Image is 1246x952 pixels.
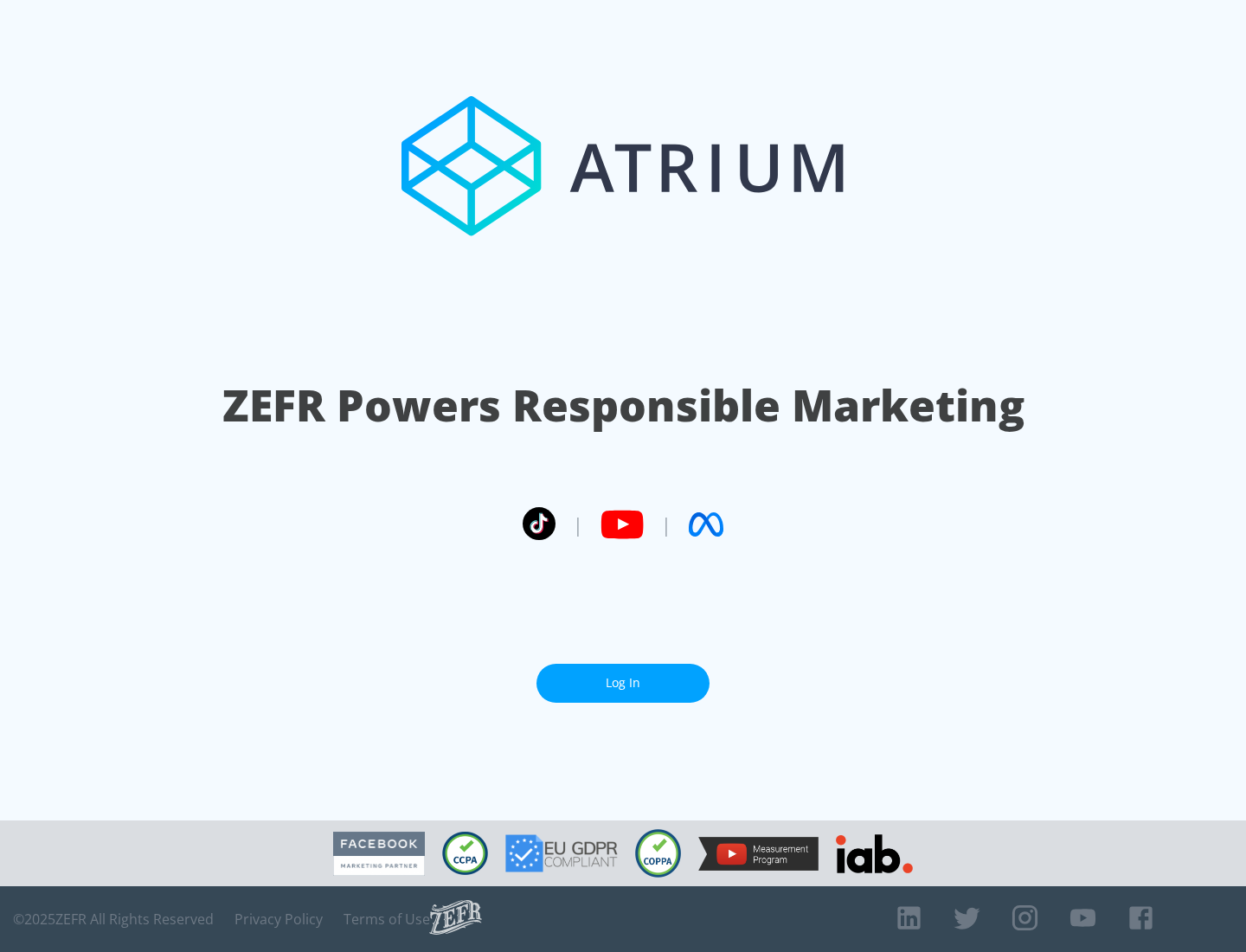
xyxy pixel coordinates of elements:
h1: ZEFR Powers Responsible Marketing [222,376,1024,435]
a: Privacy Policy [234,910,323,928]
img: YouTube Measurement Program [698,837,819,871]
span: | [661,511,671,537]
a: Log In [536,664,710,703]
span: | [573,511,583,537]
span: © 2025 ZEFR All Rights Reserved [13,910,214,928]
img: IAB [836,834,913,873]
img: Facebook Marketing Partner [333,832,425,876]
img: GDPR Compliant [505,834,618,872]
img: COPPA Compliant [635,829,681,878]
img: CCPA Compliant [442,832,488,875]
a: Terms of Use [344,910,430,928]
